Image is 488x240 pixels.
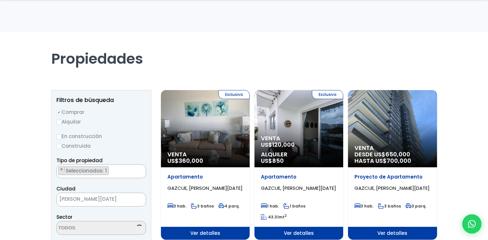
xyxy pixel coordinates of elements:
label: Construida [56,142,146,150]
h2: Filtros de búsqueda [56,97,146,103]
span: 3 hab. [354,203,373,209]
span: Exclusiva [312,90,343,99]
span: 43.31 [268,214,279,220]
span: 3 baños [191,203,214,209]
a: Exclusiva Venta US$120,000 Alquiler US$850 Apartamento GAZCUE, [PERSON_NAME][DATE] 1 hab. 1 baños... [254,90,343,240]
input: Comprar [56,110,62,115]
span: Ver detalles [161,227,250,240]
span: × [139,167,142,172]
h1: Propiedades [51,32,437,68]
span: Venta [261,135,337,142]
label: En construcción [56,132,146,140]
a: Exclusiva Venta US$360,000 Apartamento GAZCUE, [PERSON_NAME][DATE] 3 hab. 3 baños 4 parq. Ver det... [161,90,250,240]
input: Alquilar [56,120,62,125]
button: Remove item [59,167,65,172]
span: US$ [167,157,203,165]
span: Sector [56,214,73,220]
span: × [60,167,63,172]
span: SANTO DOMINGO DE GUZMÁN [57,195,130,204]
span: GAZCUE, [PERSON_NAME][DATE] [261,185,336,191]
span: Exclusiva [218,90,250,99]
button: Remove all items [139,166,143,173]
span: 700,000 [387,157,411,165]
input: Construida [56,144,62,149]
textarea: Search [57,221,119,235]
label: Comprar [56,108,146,116]
span: DESDE US$ [354,151,430,164]
textarea: Search [57,165,60,179]
span: Tipo de propiedad [56,157,103,164]
label: Alquilar [56,118,146,126]
span: 4 parq. [218,203,240,209]
span: 360,000 [179,157,203,165]
p: Apartamento [167,174,243,180]
span: 3 baños [378,203,401,209]
span: Venta [167,151,243,158]
span: 1 hab. [261,203,279,209]
span: Ver detalles [348,227,437,240]
a: Venta DESDE US$650,000 HASTA US$700,000 Proyecto de Apartamento GAZCUE, [PERSON_NAME][DATE] 3 hab... [348,90,437,240]
input: En construcción [56,134,62,139]
span: Ver detalles [254,227,343,240]
button: Remove all items [130,195,139,205]
p: Apartamento [261,174,337,180]
span: 650,000 [385,150,410,158]
span: Ciudad [56,185,75,192]
span: HASTA US$ [354,158,430,164]
span: Seleccionados: 1 [65,167,108,174]
span: US$ [261,157,284,165]
p: Proyecto de Apartamento [354,174,430,180]
span: 3 parq. [405,203,426,209]
span: 850 [272,157,284,165]
span: mt [261,214,287,220]
span: GAZCUE, [PERSON_NAME][DATE] [354,185,430,191]
span: 3 hab. [167,203,186,209]
sup: 2 [284,213,287,218]
span: GAZCUE, [PERSON_NAME][DATE] [167,185,243,191]
span: 120,000 [272,141,295,149]
span: US$ [261,141,295,149]
span: 1 baños [284,203,305,209]
li: APARTAMENTO [58,166,109,175]
span: SANTO DOMINGO DE GUZMÁN [56,193,146,207]
span: Venta [354,145,430,151]
span: Alquiler [261,151,337,158]
span: × [136,197,139,203]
